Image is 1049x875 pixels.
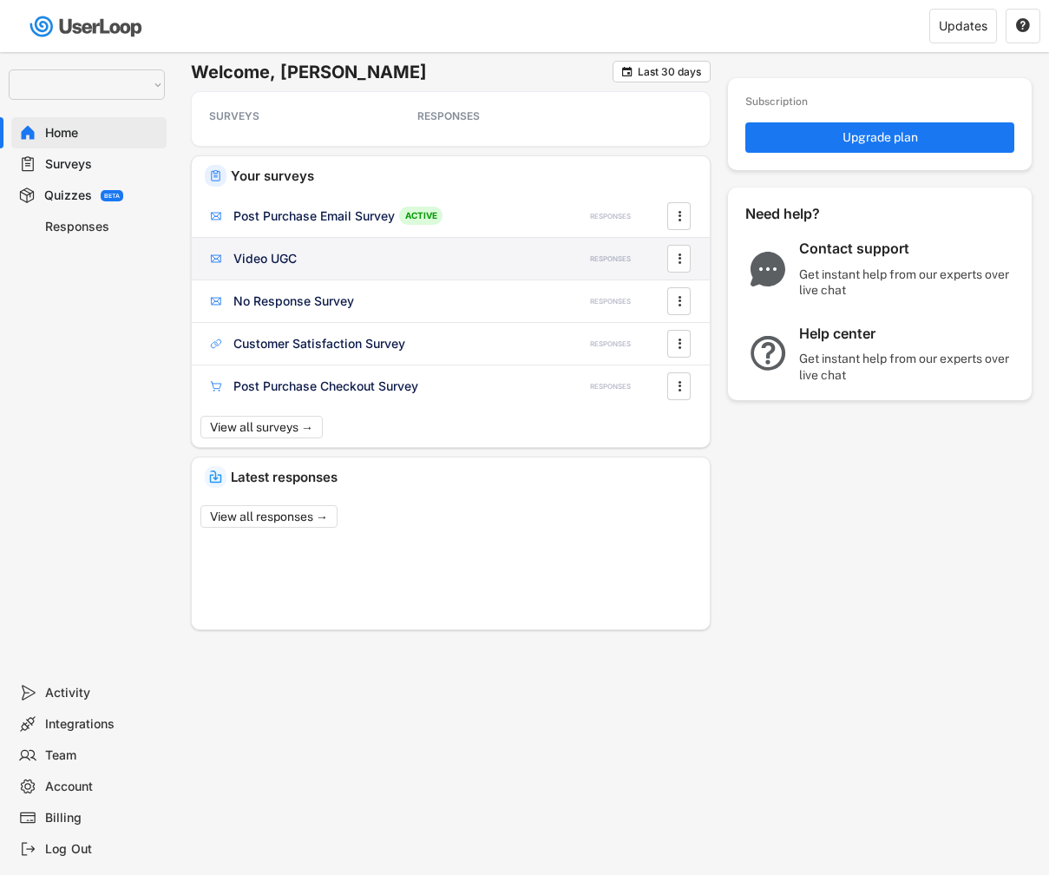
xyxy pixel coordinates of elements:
img: ChatMajor.svg [745,252,790,286]
div: Billing [45,810,160,826]
div: Updates [939,20,987,32]
button:  [671,288,688,314]
div: Get instant help from our experts over live chat [799,266,1016,298]
div: Log Out [45,841,160,858]
div: Activity [45,685,160,701]
text:  [1016,17,1030,33]
div: Latest responses [231,470,697,484]
img: IncomingMajor.svg [209,470,222,484]
button:  [671,246,688,272]
div: Your surveys [231,169,697,182]
div: RESPONSES [417,109,574,123]
div: Account [45,779,160,795]
div: RESPONSES [590,382,631,391]
text:  [678,292,681,310]
div: Video UGC [233,250,297,267]
button:  [671,331,688,357]
text:  [678,334,681,352]
div: Contact support [799,240,1016,258]
div: RESPONSES [590,254,631,264]
div: Surveys [45,156,160,173]
div: Integrations [45,716,160,733]
button:  [671,203,688,229]
div: RESPONSES [590,212,631,221]
div: Post Purchase Email Survey [233,207,395,225]
text:  [678,249,681,267]
div: Last 30 days [638,67,701,77]
text:  [622,65,633,78]
button:  [1015,18,1031,34]
div: Team [45,747,160,764]
div: Responses [45,219,160,235]
div: No Response Survey [233,293,354,310]
div: Post Purchase Checkout Survey [233,378,418,395]
img: userloop-logo-01.svg [26,9,148,44]
div: Get instant help from our experts over live chat [799,351,1016,382]
div: Help center [799,325,1016,343]
div: Need help? [745,205,867,223]
div: RESPONSES [590,297,631,306]
div: SURVEYS [209,109,365,123]
button: Upgrade plan [745,122,1014,153]
div: Subscription [745,95,808,109]
text:  [678,207,681,225]
div: Quizzes [44,187,92,204]
img: QuestionMarkInverseMajor.svg [745,336,790,371]
div: Home [45,125,160,141]
div: RESPONSES [590,339,631,349]
div: Customer Satisfaction Survey [233,335,405,352]
div: ACTIVE [399,207,443,225]
button: View all surveys → [200,416,323,438]
button: View all responses → [200,505,338,528]
button:  [671,373,688,399]
text:  [678,377,681,395]
h6: Welcome, [PERSON_NAME] [191,61,613,83]
div: BETA [104,193,120,199]
button:  [620,65,633,78]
